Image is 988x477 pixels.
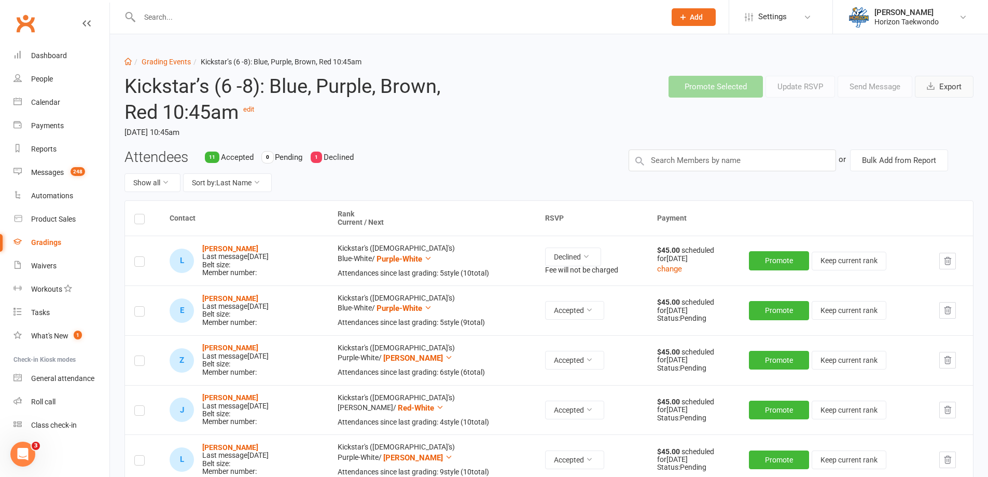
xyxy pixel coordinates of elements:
[31,215,76,223] div: Product Sales
[915,76,973,98] button: Export
[812,451,886,469] button: Keep current rank
[202,352,269,360] div: Last message [DATE]
[657,398,731,414] div: scheduled for [DATE]
[170,298,194,323] div: Evie Ankers
[31,308,50,317] div: Tasks
[31,145,57,153] div: Reports
[657,298,681,306] strong: $45.00
[183,173,272,192] button: Sort by:Last Name
[812,252,886,270] button: Keep current rank
[31,238,61,247] div: Gradings
[202,253,269,261] div: Last message [DATE]
[839,149,846,169] div: or
[657,247,731,263] div: scheduled for [DATE]
[848,7,869,28] img: thumb_image1625461565.png
[657,447,681,456] strong: $45.00
[202,444,269,476] div: Belt size: Member number:
[377,254,422,264] span: Purple-White
[536,201,648,236] th: RSVP
[545,351,604,370] button: Accepted
[545,451,604,469] button: Accepted
[545,248,601,266] button: Declined
[191,56,361,67] li: Kickstar’s (6 -8): Blue, Purple, Brown, Red 10:45am
[13,414,109,437] a: Class kiosk mode
[13,114,109,138] a: Payments
[657,464,731,471] div: Status: Pending
[202,294,258,303] a: [PERSON_NAME]
[324,153,354,162] span: Declined
[657,246,681,254] strong: $45.00
[13,161,109,184] a: Messages 248
[12,10,38,36] a: Clubworx
[13,254,109,278] a: Waivers
[377,304,422,313] span: Purple-White
[202,443,258,452] a: [PERSON_NAME]
[338,369,526,376] div: Attendances since last grading: 6 style ( 6 total)
[749,351,809,370] button: Promote
[338,269,526,277] div: Attendances since last grading: 5 style ( 10 total)
[202,295,269,327] div: Belt size: Member number:
[124,149,188,166] h3: Attendees
[13,231,109,254] a: Gradings
[328,201,536,236] th: Rank Current / Next
[275,153,302,162] span: Pending
[328,236,536,285] td: Kickstar's ([DEMOGRAPHIC_DATA]'s) Blue-White /
[202,402,269,410] div: Last message [DATE]
[31,398,55,406] div: Roll call
[13,67,109,91] a: People
[648,201,973,236] th: Payment
[31,98,60,106] div: Calendar
[377,253,432,265] button: Purple-White
[749,251,809,270] button: Promote
[328,335,536,385] td: Kickstar's ([DEMOGRAPHIC_DATA]'s) Purple-White /
[338,418,526,426] div: Attendances since last grading: 4 style ( 10 total)
[202,245,269,277] div: Belt size: Member number:
[629,149,836,171] input: Search Members by name
[31,121,64,130] div: Payments
[13,138,109,161] a: Reports
[262,152,273,163] div: 0
[311,152,322,163] div: 1
[221,153,254,162] span: Accepted
[545,301,604,320] button: Accepted
[142,58,191,66] a: Grading Events
[243,105,254,113] a: edit
[657,414,731,422] div: Status: Pending
[32,442,40,450] span: 3
[13,324,109,348] a: What's New1
[124,76,469,123] h2: Kickstar’s (6 -8): Blue, Purple, Brown, Red 10:45am
[31,421,77,429] div: Class check-in
[338,468,526,476] div: Attendances since last grading: 9 style ( 10 total)
[31,51,67,60] div: Dashboard
[672,8,716,26] button: Add
[749,301,809,320] button: Promote
[31,75,53,83] div: People
[338,319,526,326] div: Attendances since last grading: 5 style ( 9 total)
[398,402,444,414] button: Red-White
[758,5,787,29] span: Settings
[657,263,682,275] button: change
[545,401,604,419] button: Accepted
[202,244,258,253] a: [PERSON_NAME]
[202,394,269,426] div: Belt size: Member number:
[31,262,57,270] div: Waivers
[31,374,94,383] div: General attendance
[31,332,68,340] div: What's New
[13,367,109,390] a: General attendance kiosk mode
[657,348,681,356] strong: $45.00
[874,17,939,26] div: Horizon Taekwondo
[71,167,85,176] span: 248
[545,266,638,274] div: Fee will not be charged
[657,364,731,372] div: Status: Pending
[202,344,258,352] a: [PERSON_NAME]
[202,393,258,402] a: [PERSON_NAME]
[13,301,109,324] a: Tasks
[328,285,536,335] td: Kickstar's ([DEMOGRAPHIC_DATA]'s) Blue-White /
[170,447,194,472] div: Lucy Gobbett
[10,442,35,467] iframe: Intercom live chat
[205,152,219,163] div: 11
